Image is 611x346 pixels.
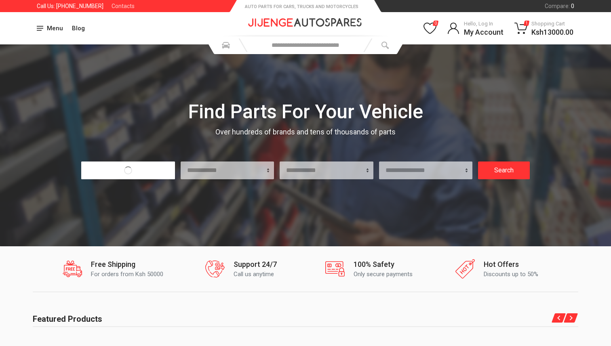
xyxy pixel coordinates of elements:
[234,270,277,279] div: Call us anytime
[433,21,438,26] span: 0
[510,17,578,39] a: 1Shopping CartKsh13000.00
[442,17,508,39] a: Hello, Log InMy Account
[531,27,573,38] span: Ksh 13000.00
[464,27,504,38] span: My Account
[234,259,277,270] div: Support 24/7
[545,3,570,9] span: Compare :
[33,22,67,35] button: Menu
[33,314,102,324] h2: Featured Products
[81,126,530,137] div: Over hundreds of brands and tens of thousands of parts
[91,259,163,270] div: Free Shipping
[478,161,530,179] button: Search
[112,3,135,9] a: Contacts
[354,270,413,279] div: Only secure payments
[91,270,163,279] div: For orders from Ksh 50000
[354,259,413,270] div: 100% Safety
[67,22,89,35] a: Blog
[280,161,373,179] select: Model
[419,17,441,39] a: 0
[484,259,538,270] div: Hot Offers
[464,19,504,28] span: Hello, Log In
[81,97,530,126] div: Find Parts For Your Vehicle
[524,21,529,26] span: 1
[484,270,538,279] div: Discounts up to 50%
[571,3,574,9] span: 0
[531,19,573,28] span: Shopping Cart
[379,161,473,179] select: SubModel
[47,25,63,32] span: Menu
[181,161,274,179] select: Brand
